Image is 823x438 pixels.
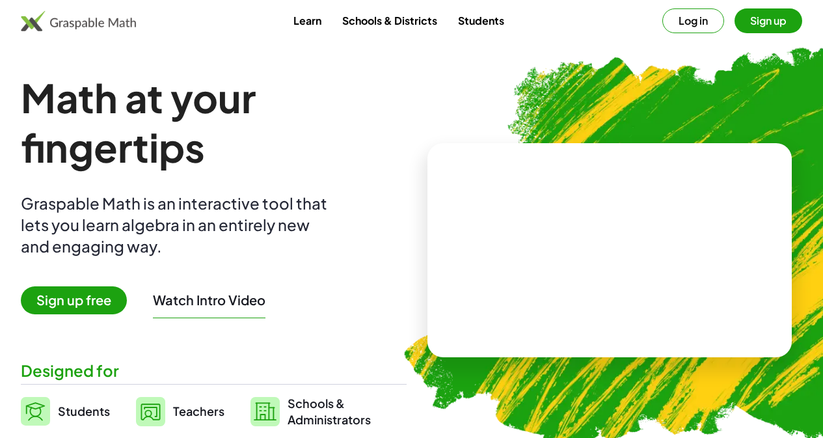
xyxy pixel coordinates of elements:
button: Sign up [735,8,802,33]
span: Teachers [173,404,224,418]
img: svg%3e [250,397,280,426]
h1: Math at your fingertips [21,73,407,172]
img: svg%3e [21,397,50,426]
a: Schools & Districts [332,8,448,33]
video: What is this? This is dynamic math notation. Dynamic math notation plays a central role in how Gr... [512,201,707,299]
span: Sign up free [21,286,127,314]
span: Schools & Administrators [288,395,371,428]
span: Students [58,404,110,418]
img: svg%3e [136,397,165,426]
a: Learn [283,8,332,33]
button: Watch Intro Video [153,292,265,308]
button: Log in [662,8,724,33]
a: Teachers [136,395,224,428]
a: Students [448,8,515,33]
a: Schools &Administrators [250,395,371,428]
div: Designed for [21,360,407,381]
div: Graspable Math is an interactive tool that lets you learn algebra in an entirely new and engaging... [21,193,333,257]
a: Students [21,395,110,428]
